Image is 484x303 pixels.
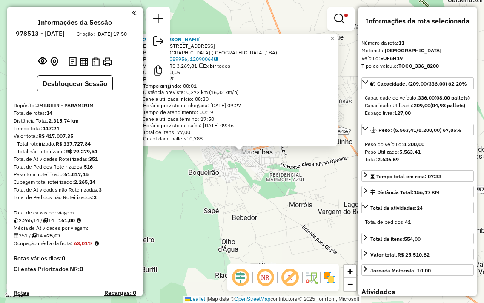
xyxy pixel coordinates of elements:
[404,236,421,242] strong: 554,00
[377,80,467,87] span: Capacidade: (209,00/336,00) 62,20%
[84,163,93,170] strong: 516
[361,249,474,260] a: Valor total:R$ 25.510,82
[344,14,348,17] span: Filtro Ativo
[163,56,218,62] a: 12089956, 12090064
[361,62,474,70] div: Tipo do veículo:
[230,267,251,288] span: Ocultar deslocamento
[398,63,439,69] strong: TOCO_336_8200
[398,252,430,258] strong: R$ 25.510,82
[417,205,423,211] strong: 24
[95,241,99,246] em: Média calculada utilizando a maior ocupação (%Peso ou %Cubagem) de cada rota da sessão. Rotas cro...
[43,218,48,223] i: Total de rotas
[38,18,112,26] h4: Informações da Sessão
[385,47,441,54] strong: [DEMOGRAPHIC_DATA]
[361,124,474,135] a: Peso: (5.563,41/8.200,00) 67,85%
[331,10,351,27] a: Exibir filtros
[365,141,424,147] span: Peso do veículo:
[143,122,335,129] div: Horário previsto de saída: [DATE] 09:46
[14,217,136,224] div: 2.265,14 / 14 =
[101,56,114,68] button: Imprimir Rotas
[183,296,361,303] div: Map data © contributors,© 2025 TomTom, Microsoft
[143,129,335,136] div: Total de itens: 77,00
[347,279,353,289] span: −
[94,194,97,200] strong: 3
[143,96,335,103] div: Janela utilizada início: 08:30
[104,289,136,297] h4: Recargas: 0
[37,75,113,91] button: Desbloquear Sessão
[361,202,474,213] a: Total de atividades:24
[64,171,89,177] strong: 61.817,15
[43,125,59,131] strong: 117:24
[414,102,430,109] strong: 209,00
[403,141,424,147] strong: 8.200,00
[31,233,37,238] i: Total de rotas
[14,125,136,132] div: Tempo total:
[14,289,29,297] h4: Rotas
[143,36,201,43] strong: 2075 - [PERSON_NAME]
[380,55,403,61] strong: EOF6H19
[347,266,353,277] span: +
[14,155,136,163] div: Total de Atividades Roteirizadas:
[14,140,136,148] div: - Total roteirizado:
[185,296,205,302] a: Leaflet
[143,89,335,96] div: Distância prevista: 0,272 km (16,32 km/h)
[62,254,65,262] strong: 0
[435,94,470,101] strong: (08,00 pallets)
[14,117,136,125] div: Distância Total:
[77,218,81,223] i: Meta Caixas/viagem: 1,00 Diferença: 160,80
[327,34,338,44] a: Close popup
[394,110,411,116] strong: 127,00
[14,209,136,217] div: Total de caixas por viagem:
[90,56,101,68] button: Visualizar Romaneio
[330,35,334,42] span: ×
[370,235,421,243] div: Total de itens:
[14,266,136,273] h4: Clientes Priorizados NR:
[143,116,335,123] div: Janela utilizada término: 17:50
[365,109,470,117] div: Espaço livre:
[143,69,335,76] div: Cubagem: 33,09
[304,271,318,284] img: Fluxo de ruas
[74,240,93,246] strong: 63,01%
[14,194,136,201] div: Total de Pedidos não Roteirizados:
[365,94,470,102] div: Capacidade do veículo:
[344,278,356,291] a: Zoom out
[370,189,439,196] div: Distância Total:
[370,251,430,259] div: Valor total:
[361,54,474,62] div: Veículo:
[143,43,335,49] div: Endereço: [STREET_ADDRESS]
[405,219,411,225] strong: 41
[14,240,72,246] span: Ocupação média da frota:
[361,186,474,197] a: Distância Total:156,17 KM
[47,232,60,239] strong: 25,07
[14,148,136,155] div: - Total não roteirizado:
[143,63,335,69] div: Valor total: R$ 3.269,81
[143,135,335,142] div: Quantidade pallets: 0,788
[143,76,335,83] div: Peso: 935,67
[361,170,474,182] a: Tempo total em rota: 07:33
[361,264,474,276] a: Jornada Motorista: 10:00
[418,94,435,101] strong: 336,00
[378,156,399,163] strong: 2.636,59
[14,232,136,240] div: 351 / 14 =
[399,149,421,155] strong: 5.563,41
[66,148,97,154] strong: R$ 79.279,51
[143,83,335,89] div: Tempo dirigindo: 00:01
[143,49,335,56] div: Bairro: [GEOGRAPHIC_DATA] ([GEOGRAPHIC_DATA] / BA)
[344,265,356,278] a: Zoom in
[46,110,52,116] strong: 14
[150,62,167,81] a: Criar modelo
[143,102,335,109] div: Horário previsto de chegada: [DATE] 09:27
[143,56,335,63] div: Pedidos:
[365,218,470,226] div: Total de pedidos:
[365,102,470,109] div: Capacidade Utilizada:
[235,296,271,302] a: OpenStreetMap
[49,117,79,124] strong: 2.315,74 km
[14,109,136,117] div: Total de rotas:
[206,296,208,302] span: |
[16,30,65,37] h6: 978513 - [DATE]
[14,163,136,171] div: Total de Pedidos Roteirizados:
[378,127,461,133] span: Peso: (5.563,41/8.200,00) 67,85%
[14,132,136,140] div: Valor total:
[14,218,19,223] i: Cubagem total roteirizado
[361,17,474,25] h4: Informações da rota selecionada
